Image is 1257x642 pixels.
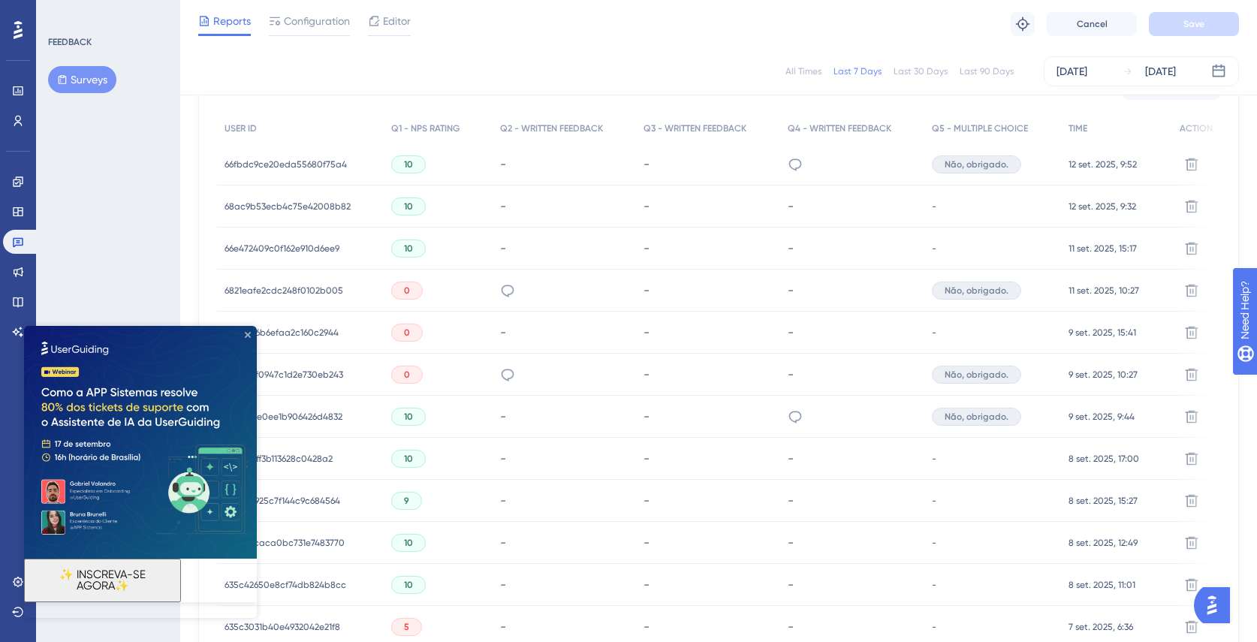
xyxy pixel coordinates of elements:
[1057,62,1087,80] div: [DATE]
[1069,243,1137,255] span: 11 set. 2025, 15:17
[945,411,1008,423] span: Não, obrigado.
[1047,12,1137,36] button: Cancel
[404,621,409,633] span: 5
[225,200,351,212] span: 68ac9b53ecb4c75e42008b82
[644,451,772,466] div: -
[1069,200,1136,212] span: 12 set. 2025, 9:32
[644,535,772,550] div: -
[1194,583,1239,628] iframe: UserGuiding AI Assistant Launcher
[788,325,917,339] div: -
[225,285,343,297] span: 6821eafe2cdc248f0102b005
[404,579,413,591] span: 10
[785,65,821,77] div: All Times
[1180,122,1213,134] span: ACTION
[644,283,772,297] div: -
[404,285,410,297] span: 0
[225,537,345,549] span: 635c28caca0bc731e7483770
[644,199,772,213] div: -
[48,66,116,93] button: Surveys
[1069,285,1139,297] span: 11 set. 2025, 10:27
[932,327,936,339] span: -
[225,158,347,170] span: 66fbdc9ce20eda55680f75a4
[500,577,628,592] div: -
[1069,495,1138,507] span: 8 set. 2025, 15:27
[788,619,917,634] div: -
[225,122,257,134] span: USER ID
[644,409,772,423] div: -
[1149,12,1239,36] button: Save
[500,199,628,213] div: -
[644,241,772,255] div: -
[644,493,772,508] div: -
[644,122,746,134] span: Q3 - WRITTEN FEEDBACK
[788,122,891,134] span: Q4 - WRITTEN FEEDBACK
[945,285,1008,297] span: Não, obrigado.
[225,495,340,507] span: 635c30925c7f144c9c684564
[225,243,339,255] span: 66e472409c0f162e910d6ee9
[500,535,628,550] div: -
[1183,18,1204,30] span: Save
[404,327,410,339] span: 0
[500,409,628,423] div: -
[1069,369,1138,381] span: 9 set. 2025, 10:27
[500,325,628,339] div: -
[284,12,350,30] span: Configuration
[225,621,340,633] span: 635c3031b40e4932042e21f8
[788,535,917,550] div: -
[500,619,628,634] div: -
[48,36,92,48] div: FEEDBACK
[391,122,460,134] span: Q1 - NPS RATING
[225,369,343,381] span: 65bbf0f0947c1d2e730eb243
[1069,621,1133,633] span: 7 set. 2025, 6:36
[225,411,342,423] span: 635c42fe0ee1b906426d4832
[404,243,413,255] span: 10
[932,243,936,255] span: -
[932,537,936,549] span: -
[960,65,1014,77] div: Last 90 Days
[932,200,936,212] span: -
[788,199,917,213] div: -
[932,579,936,591] span: -
[788,283,917,297] div: -
[500,157,628,171] div: -
[788,493,917,508] div: -
[225,579,346,591] span: 635c42650e8cf74db824b8cc
[500,451,628,466] div: -
[788,451,917,466] div: -
[644,619,772,634] div: -
[1069,327,1136,339] span: 9 set. 2025, 15:41
[500,122,603,134] span: Q2 - WRITTEN FEEDBACK
[404,158,413,170] span: 10
[1069,537,1138,549] span: 8 set. 2025, 12:49
[221,6,227,12] div: Close Preview
[1069,579,1135,591] span: 8 set. 2025, 11:01
[383,12,411,30] span: Editor
[404,411,413,423] span: 10
[932,495,936,507] span: -
[500,241,628,255] div: -
[35,4,94,22] span: Need Help?
[644,157,772,171] div: -
[932,621,936,633] span: -
[1077,18,1108,30] span: Cancel
[213,12,251,30] span: Reports
[945,158,1008,170] span: Não, obrigado.
[404,495,409,507] span: 9
[1069,122,1087,134] span: TIME
[404,453,413,465] span: 10
[644,367,772,381] div: -
[644,577,772,592] div: -
[1145,62,1176,80] div: [DATE]
[1069,411,1135,423] span: 9 set. 2025, 9:44
[945,369,1008,381] span: Não, obrigado.
[404,537,413,549] span: 10
[404,369,410,381] span: 0
[1069,158,1137,170] span: 12 set. 2025, 9:52
[932,122,1028,134] span: Q5 - MULTIPLE CHOICE
[225,327,339,339] span: 683f3936b6efaa2c160c2944
[225,453,333,465] span: 68aef19ff3b113628c0428a2
[788,577,917,592] div: -
[894,65,948,77] div: Last 30 Days
[404,200,413,212] span: 10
